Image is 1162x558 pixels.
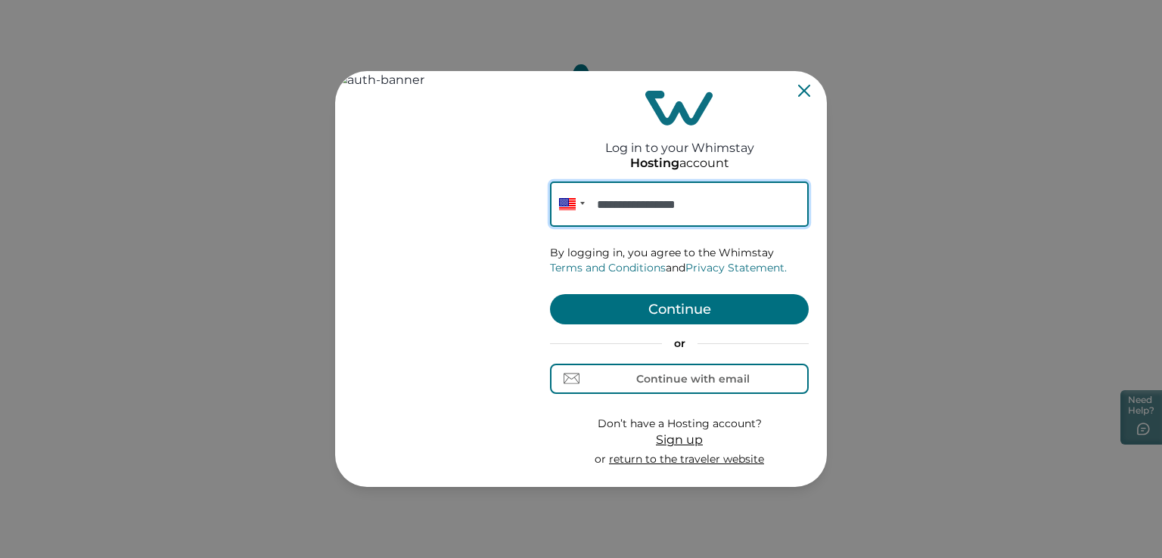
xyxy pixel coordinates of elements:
[595,452,764,467] p: or
[636,373,750,385] div: Continue with email
[550,261,666,274] a: Terms and Conditions
[645,91,713,126] img: login-logo
[609,452,764,466] a: return to the traveler website
[630,156,679,171] p: Hosting
[798,85,810,97] button: Close
[550,364,809,394] button: Continue with email
[550,181,589,227] div: United States: + 1
[550,336,809,352] p: or
[595,417,764,432] p: Don’t have a Hosting account?
[685,261,787,274] a: Privacy Statement.
[335,71,532,487] img: auth-banner
[656,432,703,447] span: Sign up
[605,126,754,155] h2: Log in to your Whimstay
[550,294,809,324] button: Continue
[550,246,809,275] p: By logging in, you agree to the Whimstay and
[630,156,729,171] p: account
